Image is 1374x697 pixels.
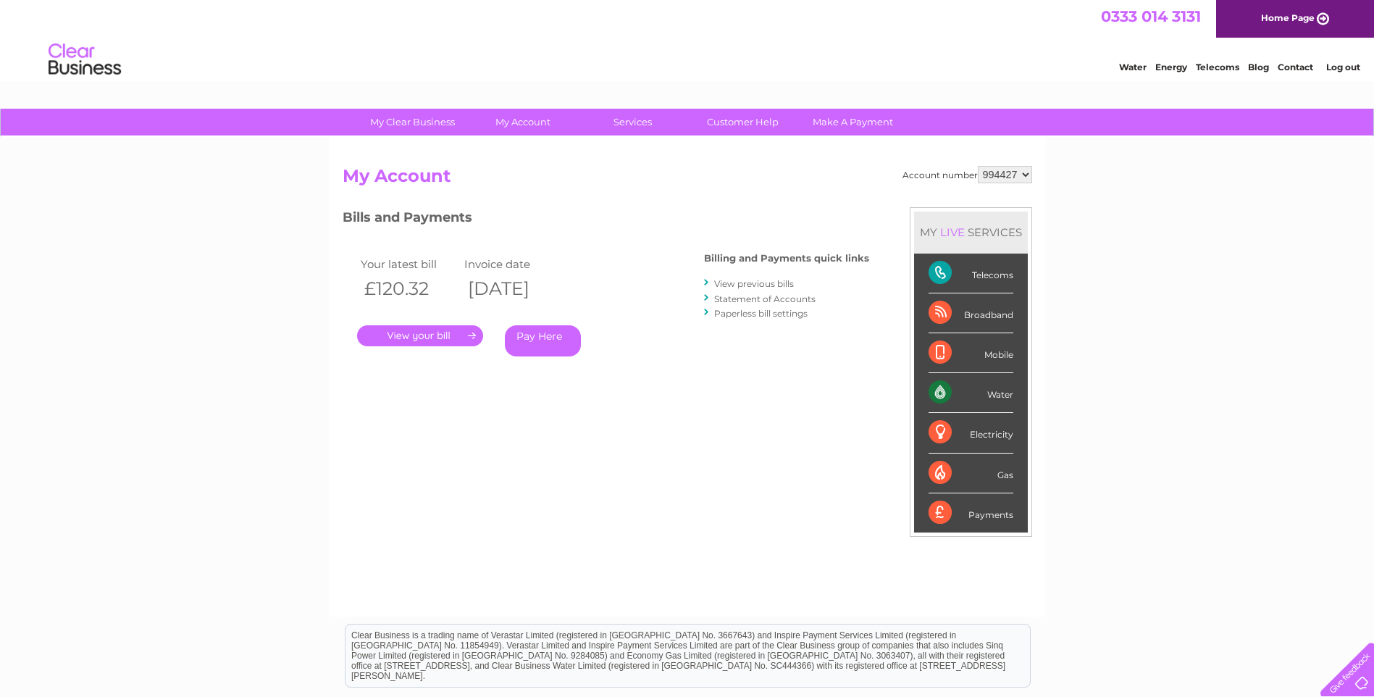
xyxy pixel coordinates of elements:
[929,413,1013,453] div: Electricity
[714,308,808,319] a: Paperless bill settings
[704,253,869,264] h4: Billing and Payments quick links
[48,38,122,82] img: logo.png
[1155,62,1187,72] a: Energy
[343,166,1032,193] h2: My Account
[902,166,1032,183] div: Account number
[1196,62,1239,72] a: Telecoms
[461,274,565,304] th: [DATE]
[357,254,461,274] td: Your latest bill
[914,212,1028,253] div: MY SERVICES
[1326,62,1360,72] a: Log out
[1248,62,1269,72] a: Blog
[929,454,1013,493] div: Gas
[714,278,794,289] a: View previous bills
[937,225,968,239] div: LIVE
[357,274,461,304] th: £120.32
[1278,62,1313,72] a: Contact
[345,8,1030,70] div: Clear Business is a trading name of Verastar Limited (registered in [GEOGRAPHIC_DATA] No. 3667643...
[929,333,1013,373] div: Mobile
[343,207,869,233] h3: Bills and Payments
[1119,62,1147,72] a: Water
[683,109,803,135] a: Customer Help
[793,109,913,135] a: Make A Payment
[573,109,692,135] a: Services
[929,293,1013,333] div: Broadband
[505,325,581,356] a: Pay Here
[1101,7,1201,25] a: 0333 014 3131
[929,493,1013,533] div: Payments
[353,109,472,135] a: My Clear Business
[929,254,1013,293] div: Telecoms
[461,254,565,274] td: Invoice date
[463,109,582,135] a: My Account
[929,373,1013,413] div: Water
[357,325,483,346] a: .
[714,293,816,304] a: Statement of Accounts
